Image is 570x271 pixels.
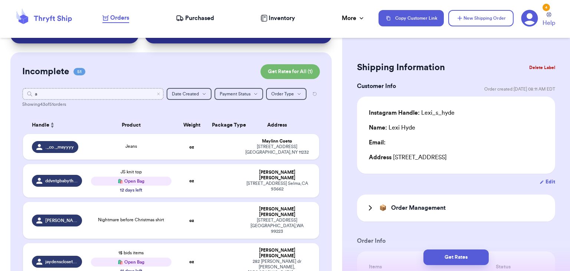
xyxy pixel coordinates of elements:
[32,121,49,129] span: Handle
[357,62,445,74] h2: Shipping Information
[521,10,538,27] a: 4
[244,218,310,234] div: [STREET_ADDRESS] [GEOGRAPHIC_DATA] , WA 99223
[540,178,555,186] button: Edit
[121,170,142,174] span: JS knit top
[244,181,310,192] div: [STREET_ADDRESS] Selma , CA 93662
[484,86,555,92] span: Order created: [DATE] 08:11 AM EDT
[244,248,310,259] div: [PERSON_NAME] [PERSON_NAME]
[543,19,555,27] span: Help
[244,170,310,181] div: [PERSON_NAME] [PERSON_NAME]
[244,206,310,218] div: [PERSON_NAME] [PERSON_NAME]
[369,110,420,116] span: Instagram Handle:
[189,259,194,264] strong: oz
[91,258,171,267] div: 🛍️ Open Bag
[239,116,319,134] th: Address
[357,82,396,91] h3: Customer Info
[207,116,239,134] th: Package Type
[176,14,214,23] a: Purchased
[379,10,444,26] button: Copy Customer Link
[156,92,161,96] button: Clear search
[98,218,164,222] span: Nightmare before Christmas shirt
[369,108,455,117] div: Lexi_s_hyde
[369,154,392,160] span: Address
[189,179,194,183] strong: oz
[261,14,295,23] a: Inventory
[110,13,129,22] span: Orders
[543,12,555,27] a: Help
[120,187,142,193] div: 12 days left
[49,121,55,130] button: Sort ascending
[309,88,320,100] button: Reset all filters
[357,236,555,245] h3: Order Info
[45,218,78,223] span: [PERSON_NAME]._.marie11
[261,64,320,79] button: Get Rates for All (1)
[189,218,194,223] strong: oz
[102,13,129,23] a: Orders
[269,14,295,23] span: Inventory
[369,153,543,162] div: [STREET_ADDRESS]
[118,251,144,255] span: 1$ bids items
[167,88,212,100] button: Date Created
[185,14,214,23] span: Purchased
[176,116,208,134] th: Weight
[391,203,446,212] h3: Order Management
[22,66,69,78] h2: Incomplete
[423,249,489,265] button: Get Rates
[172,92,199,96] span: Date Created
[22,88,164,100] input: Search
[342,14,365,23] div: More
[271,92,294,96] span: Order Type
[189,145,194,149] strong: oz
[214,88,263,100] button: Payment Status
[526,59,558,76] button: Delete Label
[73,68,85,75] span: 51
[369,140,386,146] span: Email:
[244,138,310,144] div: Maylinn Coeto
[369,123,415,132] div: Lexi Hyde
[91,177,171,186] div: 🛍️ Open Bag
[369,125,387,131] span: Name:
[86,116,176,134] th: Product
[448,10,514,26] button: New Shipping Order
[244,144,310,155] div: [STREET_ADDRESS] [GEOGRAPHIC_DATA] , NY 11232
[543,4,550,11] div: 4
[22,101,320,107] div: Showing 43 of 51 orders
[45,144,74,150] span: ._co._mayyyy
[125,144,137,148] span: Jeans
[379,203,387,212] span: 📦
[45,259,78,265] span: jaydenscloset04
[220,92,250,96] span: Payment Status
[45,178,78,184] span: ddvntgbabythrifts
[266,88,307,100] button: Order Type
